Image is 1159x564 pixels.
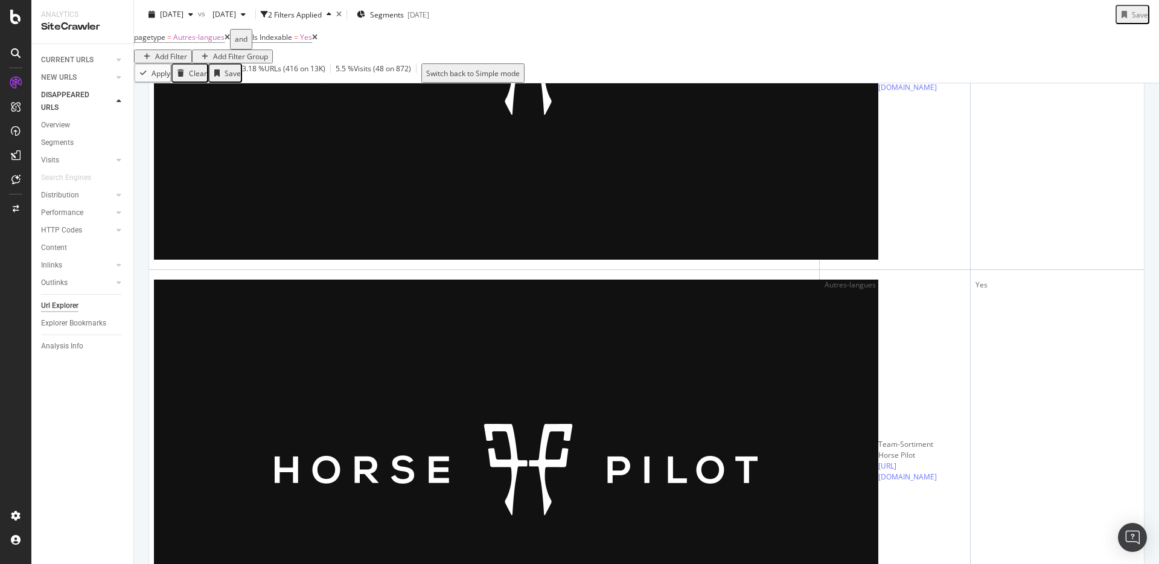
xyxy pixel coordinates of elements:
span: = [294,32,298,42]
div: Content [41,242,67,254]
a: Explorer Bookmarks [41,317,125,330]
a: [URL][DOMAIN_NAME] [878,71,937,92]
a: Segments [41,136,125,149]
a: Visits [41,154,113,167]
a: Url Explorer [41,300,125,312]
button: [DATE] [208,5,251,24]
div: Segments [41,136,74,149]
a: Performance [41,207,113,219]
div: Analytics [41,10,124,20]
div: Autres-langues [825,280,966,290]
button: Save [208,63,242,83]
a: CURRENT URLS [41,54,113,66]
div: times [336,11,342,18]
span: Is Indexable [252,32,292,42]
a: HTTP Codes [41,224,113,237]
a: NEW URLS [41,71,113,84]
button: and [230,29,252,50]
div: Visits [41,154,59,167]
div: CURRENT URLS [41,54,94,66]
a: DISAPPEARED URLS [41,89,113,114]
div: Url Explorer [41,300,78,312]
span: pagetype [134,32,165,42]
button: Switch back to Simple mode [421,63,525,83]
div: Add Filter Group [213,51,268,62]
button: Segments[DATE] [352,5,434,24]
a: Search Engines [41,171,103,184]
a: Inlinks [41,259,113,272]
a: [URL][DOMAIN_NAME] [878,461,937,482]
div: Explorer Bookmarks [41,317,106,330]
div: NEW URLS [41,71,77,84]
div: DISAPPEARED URLS [41,89,102,114]
div: SiteCrawler [41,20,124,34]
div: Clear [189,68,207,79]
div: HTTP Codes [41,224,82,237]
div: Save [225,68,241,79]
button: 2 Filters Applied [261,5,336,24]
button: Add Filter Group [192,50,273,63]
button: Add Filter [134,50,192,63]
span: vs [198,8,208,18]
span: 2025 Sep. 27th [160,9,184,19]
button: [DATE] [144,5,198,24]
div: Apply [152,68,170,79]
div: 2 Filters Applied [268,9,322,19]
div: Save [1132,9,1148,19]
button: Clear [171,63,208,83]
span: Yes [300,32,312,42]
div: 5.5 % Visits ( 48 on 872 ) [336,63,411,83]
span: Segments [370,9,404,19]
div: Switch back to Simple mode [426,68,520,79]
button: Apply [134,63,171,83]
div: Open Intercom Messenger [1118,523,1147,552]
div: [DATE] [407,9,429,19]
a: Analysis Info [41,340,125,353]
a: Content [41,242,125,254]
div: and [235,31,247,48]
div: Yes [975,280,1139,290]
span: = [167,32,171,42]
a: Overview [41,119,125,132]
div: Distribution [41,189,79,202]
span: 2025 Jun. 18th [208,9,236,19]
div: Inlinks [41,259,62,272]
div: Team-Sortiment Horse Pilot [878,439,937,461]
button: Save [1116,5,1149,24]
span: Autres-langues [173,32,225,42]
div: Outlinks [41,277,68,289]
a: Distribution [41,189,113,202]
div: Performance [41,207,83,219]
div: 3.18 % URLs ( 416 on 13K ) [242,63,325,83]
div: Overview [41,119,70,132]
div: Search Engines [41,171,91,184]
div: Add Filter [155,51,187,62]
a: Outlinks [41,277,113,289]
div: Analysis Info [41,340,83,353]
